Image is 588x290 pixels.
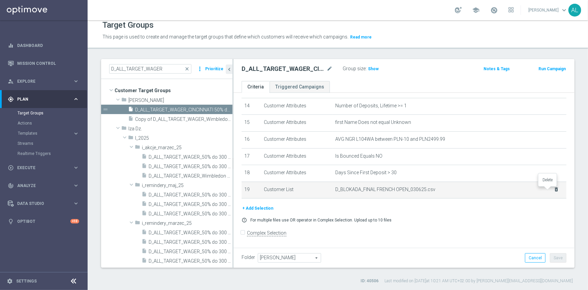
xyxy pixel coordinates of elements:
[135,220,140,228] i: folder
[149,192,233,198] span: D_ALL_TARGET_WAGER_50% do 300 PLN FRENCH OPEN PUSH PT_250525
[128,116,133,124] i: insert_drive_file
[17,212,70,230] a: Optibot
[483,65,510,73] button: Notes & Tags
[366,66,367,72] label: :
[8,183,73,189] div: Analyze
[261,165,333,182] td: Customer Attributes
[17,97,73,101] span: Plan
[73,200,79,207] i: keyboard_arrow_right
[242,98,261,115] td: 14
[261,148,333,165] td: Customer Attributes
[149,164,233,169] span: D_ALL_TARGET_WAGER_50% do 300 PLN FRENCH OPEN_250525
[525,253,546,263] button: Cancel
[7,97,80,102] button: gps_fixed Plan keyboard_arrow_right
[538,65,566,73] button: Run Campaign
[528,5,568,15] a: [PERSON_NAME]keyboard_arrow_down
[8,36,79,54] div: Dashboard
[16,279,37,283] a: Settings
[242,182,261,199] td: 19
[115,86,233,95] span: Customer Target Groups
[128,135,133,142] i: folder
[7,278,13,284] i: settings
[261,115,333,132] td: Customer Attributes
[18,128,87,138] div: Templates
[538,174,557,186] div: Delete
[128,106,133,114] i: insert_drive_file
[8,218,14,225] i: lightbulb
[204,64,224,74] button: Prioritize
[142,163,147,171] i: insert_drive_file
[8,78,14,84] i: person_search
[8,54,79,72] div: Mission Control
[149,211,233,217] span: D_ALL_TARGET_WAGER_50% do 300 PLN FRENCH OPEN SMS SR_250525
[142,210,147,218] i: insert_drive_file
[8,212,79,230] div: Optibot
[73,96,79,102] i: keyboard_arrow_right
[149,173,233,179] span: D_ALL_TARGET_WAGER_Wimbledon 50% do 300 PLN_300625
[17,202,73,206] span: Data Studio
[142,267,147,275] i: insert_drive_file
[242,148,261,165] td: 17
[242,165,261,182] td: 18
[368,67,379,71] span: Show
[242,115,261,132] td: 15
[7,219,80,224] button: lightbulb Optibot +10
[554,187,559,192] i: delete_forever
[70,219,79,223] div: +10
[247,230,286,236] label: Complex Selection
[250,217,392,223] p: For multiple files use OR operator in Complex Selection. Upload up to 10 files
[335,170,397,176] span: Days Since First Deposit > 30
[7,43,80,48] button: equalizer Dashboard
[102,20,154,30] h1: Target Groups
[18,131,80,136] button: Templates keyboard_arrow_right
[135,182,140,190] i: folder
[142,258,147,265] i: insert_drive_file
[18,131,73,135] div: Templates
[196,64,203,74] i: more_vert
[261,182,333,199] td: Customer List
[226,66,233,73] i: chevron_left
[17,184,73,188] span: Analyze
[17,54,79,72] a: Mission Control
[73,164,79,171] i: keyboard_arrow_right
[270,81,330,93] a: Triggered Campaigns
[184,66,190,72] span: close
[18,151,70,156] a: Realtime Triggers
[128,126,233,132] span: Iza Dz.
[121,125,127,133] i: folder
[73,130,79,137] i: keyboard_arrow_right
[335,120,411,125] span: first Name Does not equal Unknown
[7,165,80,170] button: play_circle_outline Execute keyboard_arrow_right
[335,103,407,109] span: Number of Deposits, Lifetime >= 1
[18,110,70,116] a: Target Groups
[149,202,233,207] span: D_ALL_TARGET_WAGER_50% do 300 PLN FRENCH OPEN PUSH WT_250525
[560,6,568,14] span: keyboard_arrow_down
[142,154,147,161] i: insert_drive_file
[135,144,140,152] i: folder
[8,201,73,207] div: Data Studio
[135,135,233,141] span: I_2025
[142,248,147,256] i: insert_drive_file
[18,118,87,128] div: Actions
[7,61,80,66] button: Mission Control
[102,34,348,39] span: This page is used to create and manage the target groups that define which customers will receive...
[335,187,546,192] span: D_BLOKADA_FINAL FRENCH OPEN_030625.csv
[8,165,73,171] div: Execute
[109,64,191,74] input: Quick find group or folder
[8,165,14,171] i: play_circle_outline
[384,278,573,284] label: Last modified on [DATE] at 10:21 AM UTC+02:00 by [PERSON_NAME][EMAIL_ADDRESS][DOMAIN_NAME]
[142,183,233,188] span: i_remindery_maj_25
[8,183,14,189] i: track_changes
[7,201,80,206] button: Data Studio keyboard_arrow_right
[242,65,325,73] h2: D_ALL_TARGET_WAGER_CINCINNATI 50% do 300 PLN_130825
[8,96,14,102] i: gps_fixed
[242,255,255,260] label: Folder
[149,249,233,255] span: D_ALL_TARGET_WAGER_50% do 300 PLN TENIS SMS CZW_130525
[349,33,372,41] button: Read more
[7,183,80,188] div: track_changes Analyze keyboard_arrow_right
[261,131,333,148] td: Customer Attributes
[18,141,70,146] a: Streams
